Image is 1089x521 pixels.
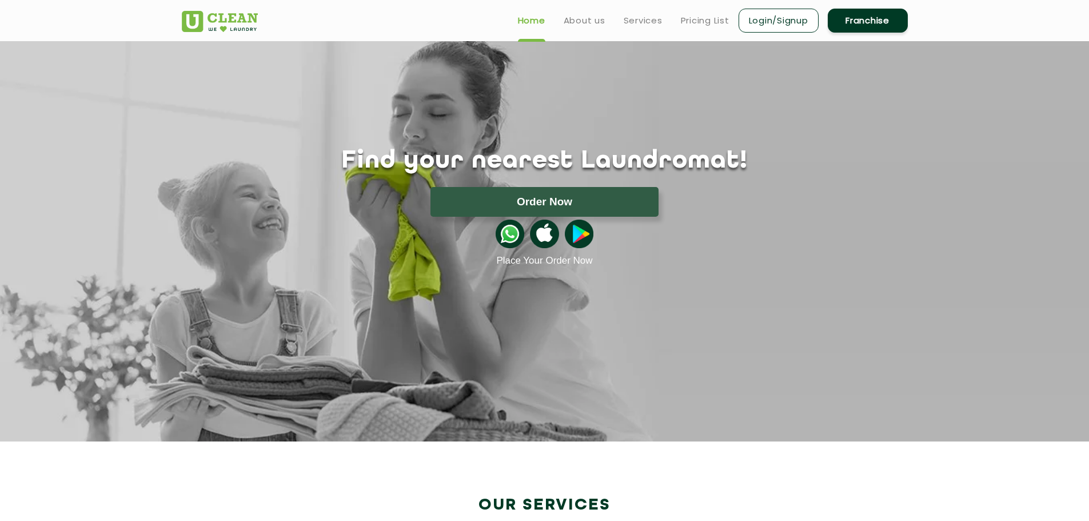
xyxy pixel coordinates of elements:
a: About us [564,14,605,27]
img: whatsappicon.png [496,220,524,248]
img: apple-icon.png [530,220,559,248]
a: Login/Signup [739,9,819,33]
img: playstoreicon.png [565,220,593,248]
a: Services [624,14,663,27]
a: Place Your Order Now [496,255,592,267]
a: Pricing List [681,14,729,27]
h2: Our Services [182,496,908,515]
h1: Find your nearest Laundromat! [173,147,916,176]
a: Franchise [828,9,908,33]
button: Order Now [430,187,659,217]
a: Home [518,14,545,27]
img: UClean Laundry and Dry Cleaning [182,11,258,32]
